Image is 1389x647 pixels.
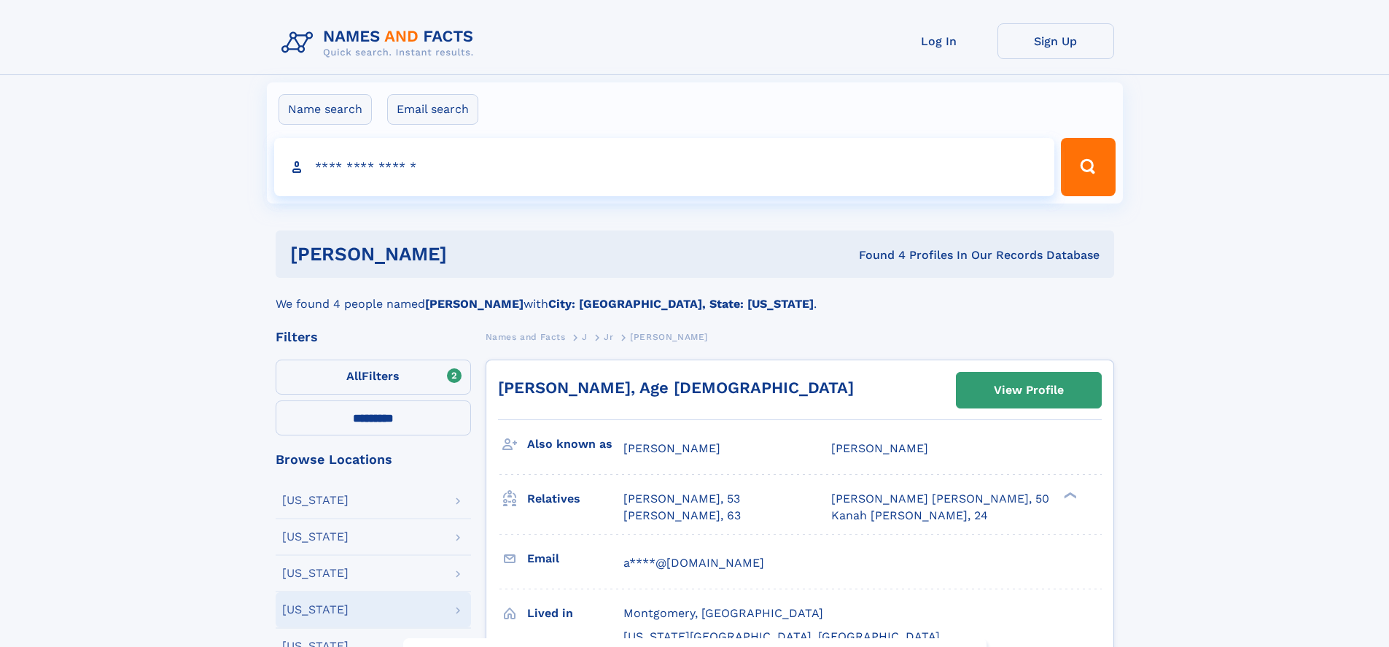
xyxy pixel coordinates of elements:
[274,138,1055,196] input: search input
[276,330,471,344] div: Filters
[527,487,623,511] h3: Relatives
[276,278,1114,313] div: We found 4 people named with .
[957,373,1101,408] a: View Profile
[282,604,349,616] div: [US_STATE]
[548,297,814,311] b: City: [GEOGRAPHIC_DATA], State: [US_STATE]
[623,606,823,620] span: Montgomery, [GEOGRAPHIC_DATA]
[346,369,362,383] span: All
[623,491,740,507] a: [PERSON_NAME], 53
[831,441,928,455] span: [PERSON_NAME]
[527,546,623,571] h3: Email
[582,328,588,346] a: J
[623,629,940,643] span: [US_STATE][GEOGRAPHIC_DATA], [GEOGRAPHIC_DATA]
[881,23,997,59] a: Log In
[831,491,1049,507] a: [PERSON_NAME] [PERSON_NAME], 50
[623,441,720,455] span: [PERSON_NAME]
[276,453,471,466] div: Browse Locations
[604,332,613,342] span: Jr
[276,360,471,395] label: Filters
[1060,491,1078,500] div: ❯
[997,23,1114,59] a: Sign Up
[387,94,478,125] label: Email search
[831,508,988,524] a: Kanah [PERSON_NAME], 24
[623,508,741,524] a: [PERSON_NAME], 63
[425,297,524,311] b: [PERSON_NAME]
[486,328,566,346] a: Names and Facts
[604,328,613,346] a: Jr
[582,332,588,342] span: J
[276,23,486,63] img: Logo Names and Facts
[630,332,708,342] span: [PERSON_NAME]
[290,245,653,263] h1: [PERSON_NAME]
[498,379,854,397] a: [PERSON_NAME], Age [DEMOGRAPHIC_DATA]
[527,432,623,457] h3: Also known as
[282,531,349,543] div: [US_STATE]
[527,601,623,626] h3: Lived in
[653,247,1100,263] div: Found 4 Profiles In Our Records Database
[994,373,1064,407] div: View Profile
[282,567,349,579] div: [US_STATE]
[282,495,349,506] div: [US_STATE]
[1061,138,1115,196] button: Search Button
[279,94,372,125] label: Name search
